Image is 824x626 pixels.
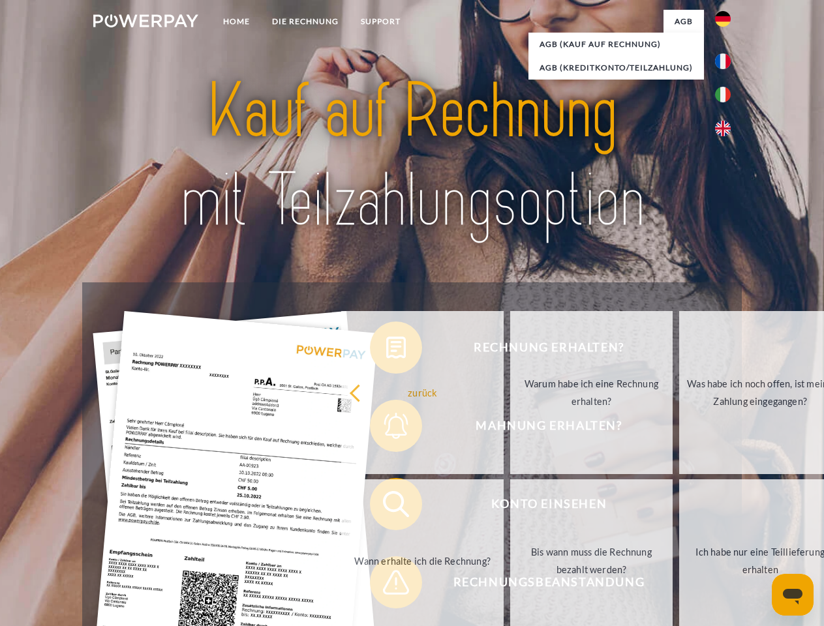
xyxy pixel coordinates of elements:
div: Wann erhalte ich die Rechnung? [349,552,496,569]
img: de [715,11,731,27]
a: DIE RECHNUNG [261,10,350,33]
img: title-powerpay_de.svg [125,63,699,250]
iframe: Schaltfläche zum Öffnen des Messaging-Fensters [772,574,814,616]
div: zurück [349,383,496,401]
a: SUPPORT [350,10,412,33]
a: AGB (Kreditkonto/Teilzahlung) [528,56,704,80]
div: Bis wann muss die Rechnung bezahlt werden? [518,543,665,578]
div: Warum habe ich eine Rechnung erhalten? [518,375,665,410]
img: en [715,121,731,136]
img: logo-powerpay-white.svg [93,14,198,27]
img: fr [715,53,731,69]
a: Home [212,10,261,33]
img: it [715,87,731,102]
a: agb [664,10,704,33]
a: AGB (Kauf auf Rechnung) [528,33,704,56]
